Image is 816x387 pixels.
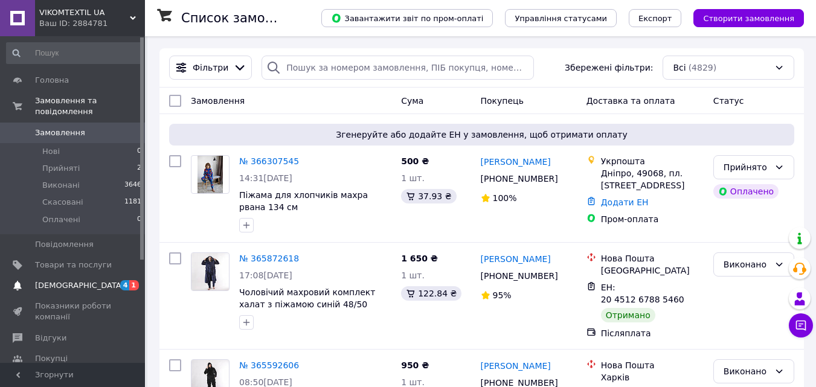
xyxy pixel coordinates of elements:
[137,146,141,157] span: 0
[789,313,813,337] button: Чат з покупцем
[181,11,304,25] h1: Список замовлень
[191,252,230,291] a: Фото товару
[493,290,512,300] span: 95%
[401,360,429,370] span: 950 ₴
[629,9,682,27] button: Експорт
[42,180,80,191] span: Виконані
[478,170,561,187] div: [PHONE_NUMBER]
[481,253,551,265] a: [PERSON_NAME]
[262,56,534,80] input: Пошук за номером замовлення, ПІБ покупця, номером телефону, Email, номером накладної
[321,9,493,27] button: Завантажити звіт по пром-оплаті
[191,155,230,194] a: Фото товару
[35,301,112,322] span: Показники роботи компанії
[191,253,229,290] img: Фото товару
[193,62,228,74] span: Фільтри
[35,280,124,291] span: [DEMOGRAPHIC_DATA]
[401,189,456,203] div: 37.93 ₴
[703,14,794,23] span: Створити замовлення
[713,96,744,106] span: Статус
[601,308,655,322] div: Отримано
[35,239,94,250] span: Повідомлення
[124,197,141,208] span: 1181
[693,9,804,27] button: Створити замовлення
[239,190,368,212] a: Піжама для хлопчиків махра рвана 134 см
[42,163,80,174] span: Прийняті
[239,377,292,387] span: 08:50[DATE]
[401,377,425,387] span: 1 шт.
[601,371,704,383] div: Харків
[35,260,112,270] span: Товари та послуги
[601,327,704,339] div: Післяплата
[601,252,704,264] div: Нова Пошта
[35,353,68,364] span: Покупці
[724,161,769,174] div: Прийнято
[239,360,299,370] a: № 365592606
[137,163,141,174] span: 2
[493,193,517,203] span: 100%
[481,360,551,372] a: [PERSON_NAME]
[586,96,675,106] span: Доставка та оплата
[601,167,704,191] div: Дніпро, 49068, пл. [STREET_ADDRESS]
[401,156,429,166] span: 500 ₴
[565,62,653,74] span: Збережені фільтри:
[601,264,704,277] div: [GEOGRAPHIC_DATA]
[239,156,299,166] a: № 366307545
[42,146,60,157] span: Нові
[124,180,141,191] span: 3646
[478,267,561,284] div: [PHONE_NUMBER]
[35,95,145,117] span: Замовлення та повідомлення
[239,254,299,263] a: № 365872618
[239,287,375,309] a: Чоловічий махровий комплект халат з піжамою синій 48/50
[601,155,704,167] div: Укрпошта
[42,214,80,225] span: Оплачені
[724,258,769,271] div: Виконано
[401,96,423,106] span: Cума
[601,359,704,371] div: Нова Пошта
[681,13,804,22] a: Створити замовлення
[601,283,684,304] span: ЕН: 20 4512 6788 5460
[638,14,672,23] span: Експорт
[39,18,145,29] div: Ваш ID: 2884781
[137,214,141,225] span: 0
[35,75,69,86] span: Головна
[120,280,130,290] span: 4
[401,254,438,263] span: 1 650 ₴
[601,213,704,225] div: Пром-оплата
[505,9,617,27] button: Управління статусами
[689,63,717,72] span: (4829)
[174,129,789,141] span: Згенеруйте або додайте ЕН у замовлення, щоб отримати оплату
[713,184,779,199] div: Оплачено
[481,156,551,168] a: [PERSON_NAME]
[239,173,292,183] span: 14:31[DATE]
[42,197,83,208] span: Скасовані
[401,286,461,301] div: 122.84 ₴
[601,197,649,207] a: Додати ЕН
[331,13,483,24] span: Завантажити звіт по пром-оплаті
[673,62,686,74] span: Всі
[515,14,607,23] span: Управління статусами
[481,96,524,106] span: Покупець
[35,127,85,138] span: Замовлення
[401,173,425,183] span: 1 шт.
[39,7,130,18] span: VIKOMTEXTIL UA
[35,333,66,344] span: Відгуки
[6,42,143,64] input: Пошук
[239,270,292,280] span: 17:08[DATE]
[724,365,769,378] div: Виконано
[198,156,222,193] img: Фото товару
[401,270,425,280] span: 1 шт.
[191,96,245,106] span: Замовлення
[129,280,139,290] span: 1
